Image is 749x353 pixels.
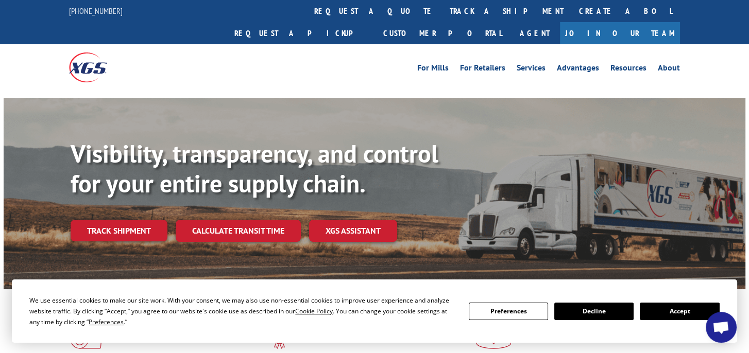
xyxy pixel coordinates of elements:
a: Agent [509,22,560,44]
a: [PHONE_NUMBER] [69,6,123,16]
div: Cookie Consent Prompt [12,279,737,343]
div: We use essential cookies to make our site work. With your consent, we may also use non-essential ... [29,295,456,327]
button: Accept [640,303,719,320]
a: Join Our Team [560,22,680,44]
div: Open chat [706,312,737,343]
a: For Retailers [460,64,505,75]
a: Advantages [557,64,599,75]
a: Calculate transit time [176,220,301,242]
a: For Mills [417,64,449,75]
b: Visibility, transparency, and control for your entire supply chain. [71,137,438,199]
a: Request a pickup [227,22,376,44]
button: Preferences [469,303,548,320]
a: Resources [610,64,646,75]
a: XGS ASSISTANT [309,220,397,242]
span: Preferences [89,317,124,326]
button: Decline [554,303,634,320]
a: Services [517,64,546,75]
a: Track shipment [71,220,167,241]
a: Customer Portal [376,22,509,44]
a: About [658,64,680,75]
span: Cookie Policy [295,307,333,315]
